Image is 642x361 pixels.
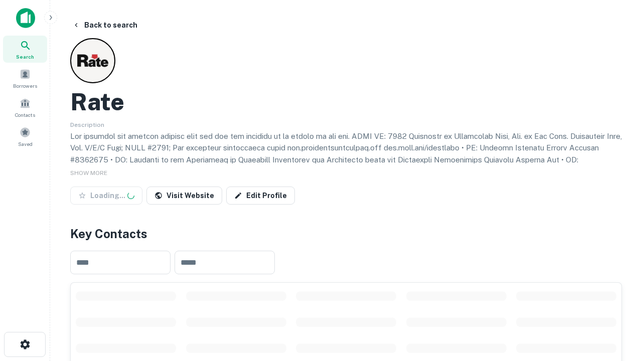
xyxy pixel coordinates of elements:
span: Contacts [15,111,35,119]
a: Contacts [3,94,47,121]
img: capitalize-icon.png [16,8,35,28]
a: Visit Website [146,187,222,205]
button: Back to search [68,16,141,34]
span: Search [16,53,34,61]
h4: Key Contacts [70,225,622,243]
span: SHOW MORE [70,169,107,176]
span: Saved [18,140,33,148]
iframe: Chat Widget [592,249,642,297]
p: Lor ipsumdol sit ametcon adipisc elit sed doe tem incididu ut la etdolo ma ali eni. ADMI VE: 7982... [70,130,622,225]
span: Description [70,121,104,128]
a: Search [3,36,47,63]
a: Borrowers [3,65,47,92]
a: Saved [3,123,47,150]
h2: Rate [70,87,124,116]
a: Edit Profile [226,187,295,205]
span: Borrowers [13,82,37,90]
